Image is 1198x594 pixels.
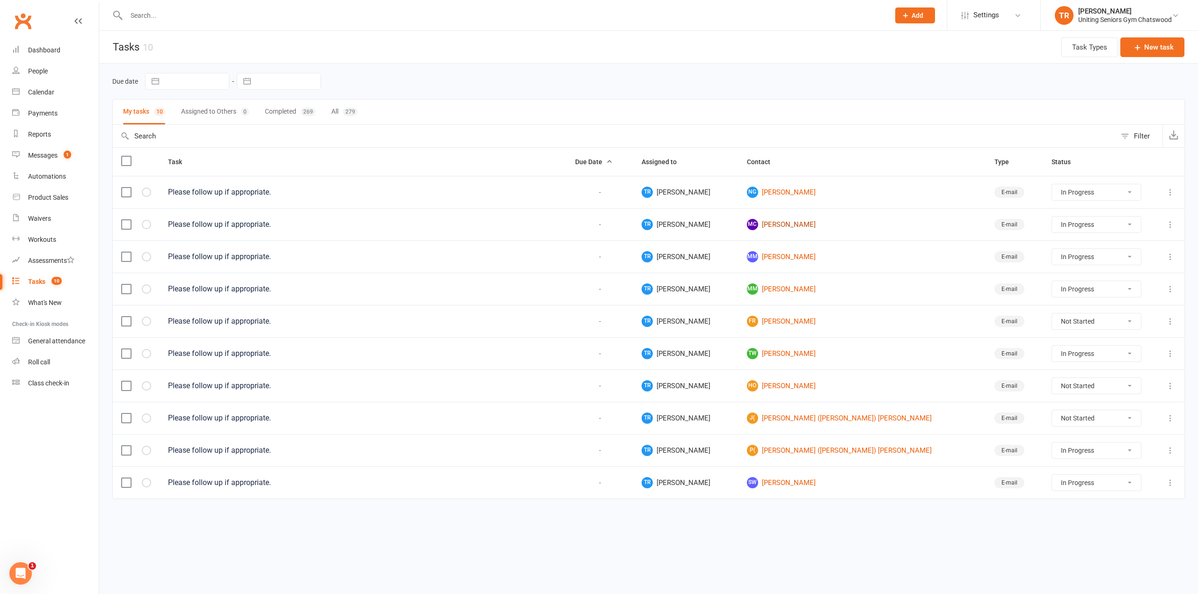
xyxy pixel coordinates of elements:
div: 0 [241,108,249,116]
button: Status [1052,156,1081,167]
a: Class kiosk mode [12,373,99,394]
span: [PERSON_NAME] [642,251,730,262]
div: Dashboard [28,46,60,54]
label: Due date [112,78,138,85]
a: HO[PERSON_NAME] [747,380,978,391]
span: MM [747,251,758,262]
div: - [575,382,625,390]
span: Task [168,158,192,166]
div: Uniting Seniors Gym Chatswood [1078,15,1172,24]
span: J( [747,413,758,424]
span: TR [642,477,653,488]
button: Assigned to Others0 [181,100,249,124]
a: What's New [12,292,99,313]
div: Please follow up if appropriate. [168,381,558,391]
span: Assigned to [642,158,687,166]
div: Please follow up if appropriate. [168,284,558,294]
div: E-mail [994,380,1024,391]
a: NG[PERSON_NAME] [747,187,978,198]
a: FR[PERSON_NAME] [747,316,978,327]
span: SW [747,477,758,488]
a: Messages 1 [12,145,99,166]
a: SW[PERSON_NAME] [747,477,978,488]
span: TR [642,445,653,456]
span: TR [642,251,653,262]
div: E-mail [994,348,1024,359]
span: TW [747,348,758,359]
span: 1 [64,151,71,159]
div: 279 [343,108,358,116]
div: - [575,253,625,261]
div: General attendance [28,337,85,345]
span: [PERSON_NAME] [642,316,730,327]
a: P([PERSON_NAME] ([PERSON_NAME]) [PERSON_NAME] [747,445,978,456]
a: Product Sales [12,187,99,208]
div: E-mail [994,187,1024,198]
div: Automations [28,173,66,180]
div: Filter [1134,130,1150,142]
span: [PERSON_NAME] [642,477,730,488]
div: People [28,67,48,75]
div: - [575,414,625,422]
div: - [575,350,625,358]
a: Waivers [12,208,99,229]
div: Class check-in [28,379,69,387]
div: E-mail [994,477,1024,488]
div: E-mail [994,445,1024,456]
button: My tasks10 [123,100,165,124]
button: New task [1120,37,1184,57]
a: TW[PERSON_NAME] [747,348,978,359]
input: Search [113,125,1116,147]
a: Dashboard [12,40,99,61]
span: P( [747,445,758,456]
span: TR [642,348,653,359]
a: MM[PERSON_NAME] [747,251,978,262]
button: Add [895,7,935,23]
span: [PERSON_NAME] [642,445,730,456]
span: TR [642,413,653,424]
span: FR [747,316,758,327]
span: TR [642,380,653,391]
button: Type [994,156,1019,167]
span: [PERSON_NAME] [642,187,730,198]
div: Please follow up if appropriate. [168,478,558,487]
span: MM [747,283,758,295]
span: MC [747,219,758,230]
a: MC[PERSON_NAME] [747,219,978,230]
a: Calendar [12,82,99,103]
button: Task [168,156,192,167]
button: All279 [331,100,358,124]
a: MM[PERSON_NAME] [747,283,978,295]
a: General attendance kiosk mode [12,331,99,352]
div: Workouts [28,236,56,243]
span: TR [642,219,653,230]
span: HO [747,380,758,391]
span: 1 [29,562,36,570]
button: Filter [1116,125,1162,147]
a: Workouts [12,229,99,250]
button: Assigned to [642,156,687,167]
a: Clubworx [11,9,35,33]
div: Please follow up if appropriate. [168,188,558,197]
a: Reports [12,124,99,145]
div: E-mail [994,283,1024,295]
div: Please follow up if appropriate. [168,252,558,261]
span: TR [642,316,653,327]
a: J([PERSON_NAME] ([PERSON_NAME]) [PERSON_NAME] [747,413,978,424]
input: Search... [124,9,883,22]
div: - [575,318,625,326]
div: Roll call [28,358,50,366]
div: 269 [301,108,315,116]
span: [PERSON_NAME] [642,380,730,391]
span: [PERSON_NAME] [642,348,730,359]
a: Assessments [12,250,99,271]
a: Roll call [12,352,99,373]
span: Due Date [575,158,613,166]
div: E-mail [994,219,1024,230]
div: Messages [28,152,58,159]
div: [PERSON_NAME] [1078,7,1172,15]
div: TR [1055,6,1074,25]
div: E-mail [994,251,1024,262]
iframe: Intercom live chat [9,562,32,585]
div: Please follow up if appropriate. [168,413,558,423]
